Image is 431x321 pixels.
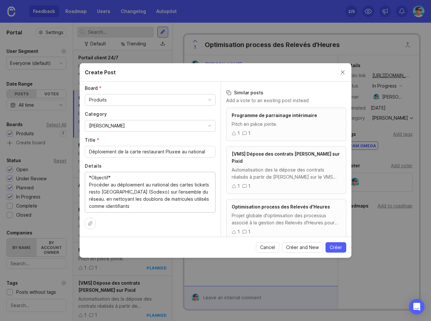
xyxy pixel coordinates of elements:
[85,111,215,117] label: Category
[409,299,425,315] div: Open Intercom Messenger
[286,244,319,251] span: Créer and New
[85,85,102,91] span: Board (required)
[226,146,346,194] a: [VMS] Dépose des contrats [PERSON_NAME] sur PixidAutomatisation des la dépose des contrats réalis...
[226,97,346,104] p: Add a vote to an existing post instead
[85,163,215,169] label: Details
[226,89,346,96] h3: Similar posts
[232,151,340,164] span: [VMS] Dépose des contrats [PERSON_NAME] sur Pixid
[256,242,279,253] button: Cancel
[226,199,346,240] a: Optimisation process des Relevés d'HeuresProjet globale d'optimisation des processus associé à la...
[330,244,342,251] span: Créer
[339,69,346,76] button: Close create post modal
[238,183,240,190] div: 1
[89,96,107,103] div: Produits
[89,148,211,155] input: Titre
[85,68,116,76] h2: Create Post
[248,130,250,137] div: 1
[238,228,240,235] div: 1
[89,174,211,210] textarea: *Objectif* Procéder au déploiement au national des cartes tickets resto [GEOGRAPHIC_DATA] (Sodexo...
[260,244,275,251] span: Cancel
[232,204,330,209] span: Optimisation process des Relevés d'Heures
[232,212,341,226] div: Projet globale d'optimisation des processus associé à la gestion des Relevés d'Heures pour nos ag...
[248,183,250,190] div: 1
[238,130,240,137] div: 1
[232,121,341,128] div: Pitch en pièce jointe.
[232,113,317,118] span: Programme de parrainage intérimaire
[248,228,250,235] div: 1
[226,108,346,141] a: Programme de parrainage intérimairePitch en pièce jointe.11
[89,122,125,129] div: [PERSON_NAME]
[282,242,323,253] button: Créer and New
[232,166,341,181] div: Automatisation des la dépose des contrats réalisés à partir de [PERSON_NAME] sur le VMS Pixid
[85,137,99,143] span: Title (required)
[326,242,346,253] button: Créer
